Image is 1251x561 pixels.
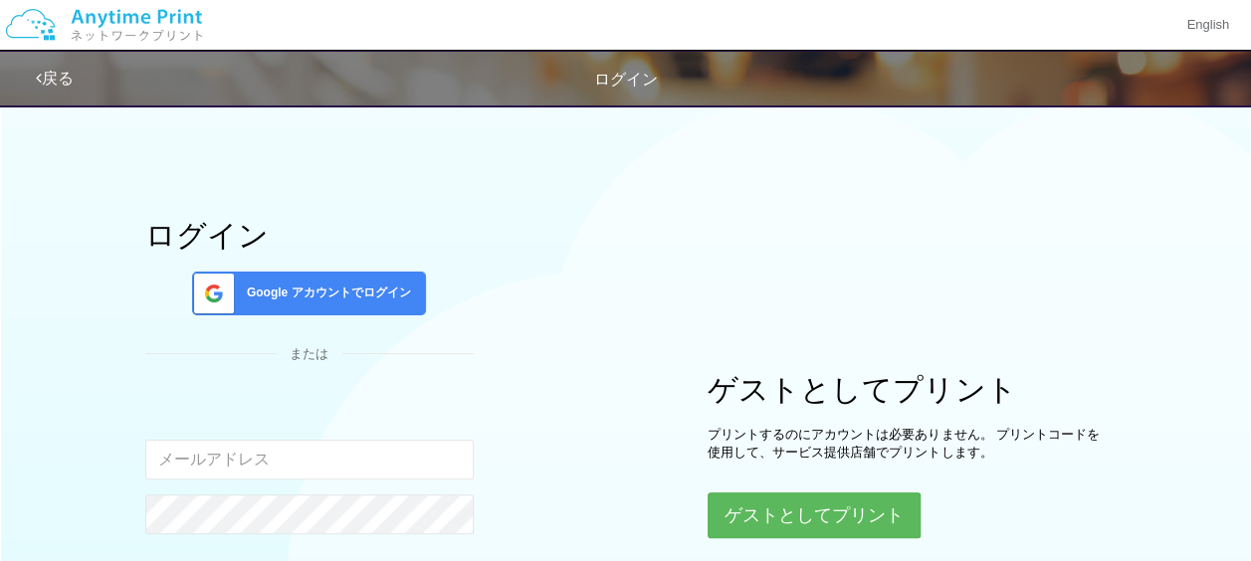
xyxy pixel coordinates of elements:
[36,70,74,87] a: 戻る
[708,373,1106,406] h1: ゲストとしてプリント
[708,492,921,538] button: ゲストとしてプリント
[145,440,474,479] input: メールアドレス
[145,219,474,252] h1: ログイン
[594,71,658,88] span: ログイン
[239,284,411,301] span: Google アカウントでログイン
[145,345,474,364] div: または
[708,426,1106,463] p: プリントするのにアカウントは必要ありません。 プリントコードを使用して、サービス提供店舗でプリントします。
